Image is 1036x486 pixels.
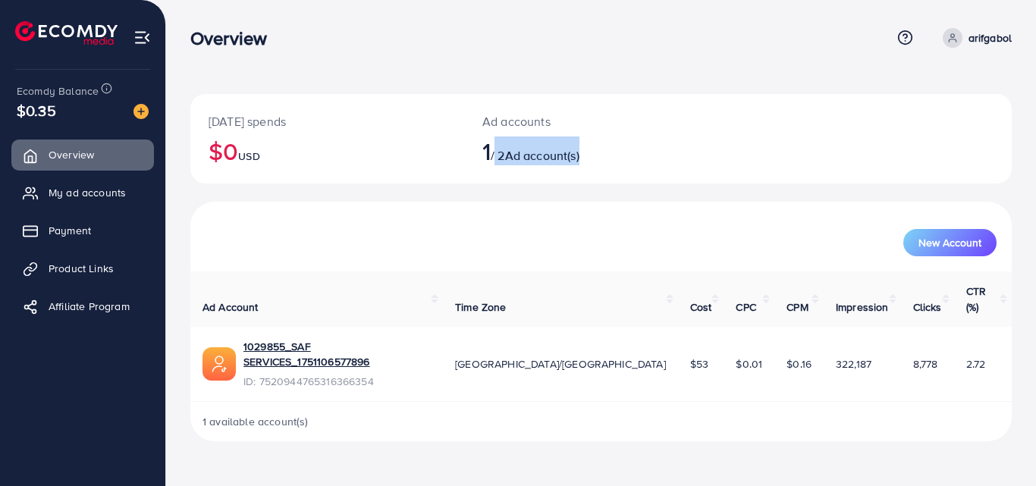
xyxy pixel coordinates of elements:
[455,356,666,372] span: [GEOGRAPHIC_DATA]/[GEOGRAPHIC_DATA]
[202,414,309,429] span: 1 available account(s)
[918,237,981,248] span: New Account
[966,356,986,372] span: 2.72
[202,299,259,315] span: Ad Account
[133,104,149,119] img: image
[482,133,491,168] span: 1
[49,223,91,238] span: Payment
[786,356,812,372] span: $0.16
[238,149,259,164] span: USD
[969,29,1012,47] p: arifgabol
[836,299,889,315] span: Impression
[202,347,236,381] img: ic-ads-acc.e4c84228.svg
[690,299,712,315] span: Cost
[736,356,762,372] span: $0.01
[736,299,755,315] span: CPC
[913,299,942,315] span: Clicks
[11,215,154,246] a: Payment
[937,28,1012,48] a: arifgabol
[209,112,446,130] p: [DATE] spends
[190,27,279,49] h3: Overview
[17,83,99,99] span: Ecomdy Balance
[49,185,126,200] span: My ad accounts
[17,99,56,121] span: $0.35
[966,284,986,314] span: CTR (%)
[209,136,446,165] h2: $0
[11,140,154,170] a: Overview
[903,229,997,256] button: New Account
[11,177,154,208] a: My ad accounts
[243,339,431,370] a: 1029855_SAF SERVICES_1751106577896
[243,374,431,389] span: ID: 7520944765316366354
[836,356,871,372] span: 322,187
[11,253,154,284] a: Product Links
[972,418,1025,475] iframe: Chat
[482,112,651,130] p: Ad accounts
[505,147,579,164] span: Ad account(s)
[11,291,154,321] a: Affiliate Program
[455,299,506,315] span: Time Zone
[15,21,118,45] img: logo
[913,356,938,372] span: 8,778
[49,261,114,276] span: Product Links
[133,29,151,46] img: menu
[49,147,94,162] span: Overview
[482,136,651,165] h2: / 2
[690,356,708,372] span: $53
[49,299,130,314] span: Affiliate Program
[786,299,808,315] span: CPM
